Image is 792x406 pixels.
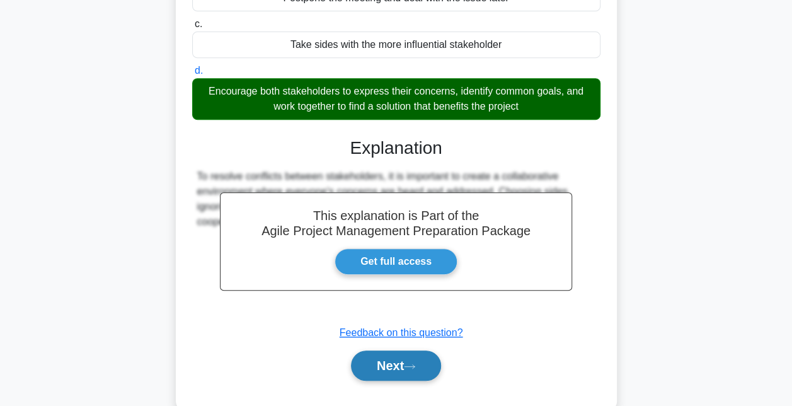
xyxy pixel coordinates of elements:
a: Get full access [335,248,457,275]
span: d. [195,65,203,76]
div: Take sides with the more influential stakeholder [192,32,600,58]
div: Encourage both stakeholders to express their concerns, identify common goals, and work together t... [192,78,600,120]
a: Feedback on this question? [340,327,463,338]
h3: Explanation [200,137,593,159]
div: To resolve conflicts between stakeholders, it is important to create a collaborative environment ... [197,169,595,229]
span: c. [195,18,202,29]
button: Next [351,351,441,381]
